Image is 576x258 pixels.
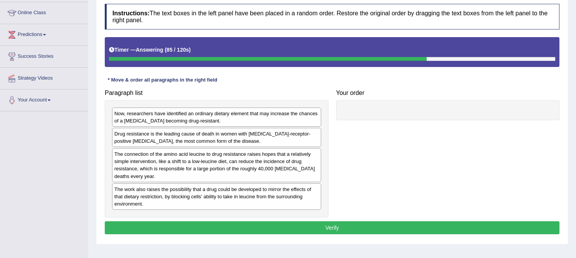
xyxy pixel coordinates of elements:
div: The connection of the amino acid leucine to drug resistance raises hopes that a relatively simple... [112,148,321,182]
a: Predictions [0,24,88,43]
a: Online Class [0,2,88,21]
h4: The text boxes in the left panel have been placed in a random order. Restore the original order b... [105,4,559,29]
div: * Move & order all paragraphs in the right field [105,77,220,84]
b: 85 / 120s [167,47,189,53]
b: ) [189,47,191,53]
div: Drug resistance is the leading cause of death in women with [MEDICAL_DATA]-receptor-positive [MED... [112,128,321,147]
h5: Timer — [109,47,191,53]
a: Success Stories [0,46,88,65]
h4: Your order [336,90,560,96]
div: Now, researchers have identified an ordinary dietary element that may increase the chances of a [... [112,108,321,127]
a: Strategy Videos [0,68,88,87]
div: The work also raises the possibility that a drug could be developed to mirror the effects of that... [112,183,321,210]
h4: Paragraph list [105,90,328,96]
b: ( [165,47,167,53]
b: Instructions: [112,10,150,16]
b: Answering [136,47,163,53]
button: Verify [105,221,559,234]
a: Your Account [0,90,88,109]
